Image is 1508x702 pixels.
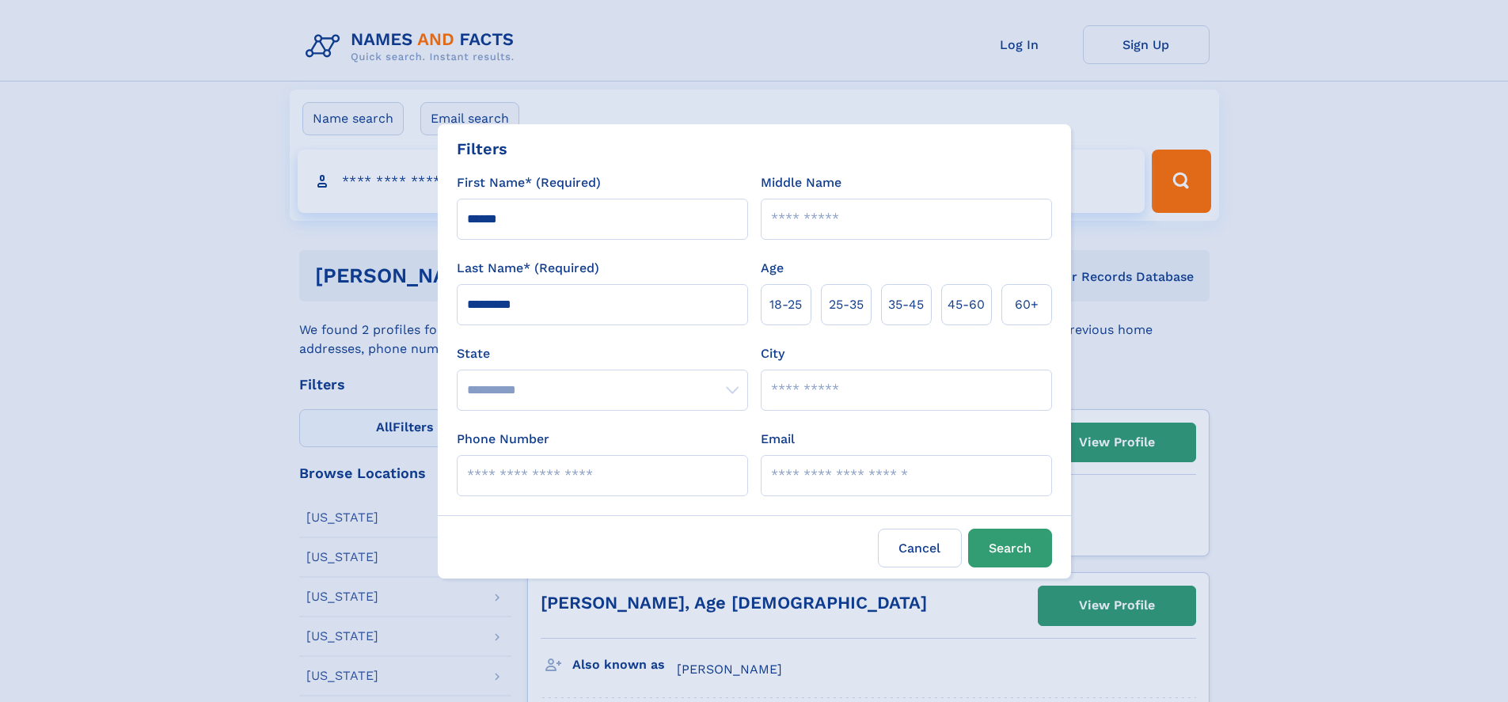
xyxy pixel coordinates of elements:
button: Search [968,529,1052,567]
span: 35‑45 [888,295,924,314]
span: 18‑25 [769,295,802,314]
label: Email [761,430,795,449]
label: Age [761,259,784,278]
label: First Name* (Required) [457,173,601,192]
label: State [457,344,748,363]
label: Cancel [878,529,962,567]
label: City [761,344,784,363]
span: 25‑35 [829,295,864,314]
span: 45‑60 [948,295,985,314]
span: 60+ [1015,295,1039,314]
label: Phone Number [457,430,549,449]
label: Middle Name [761,173,841,192]
div: Filters [457,137,507,161]
label: Last Name* (Required) [457,259,599,278]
